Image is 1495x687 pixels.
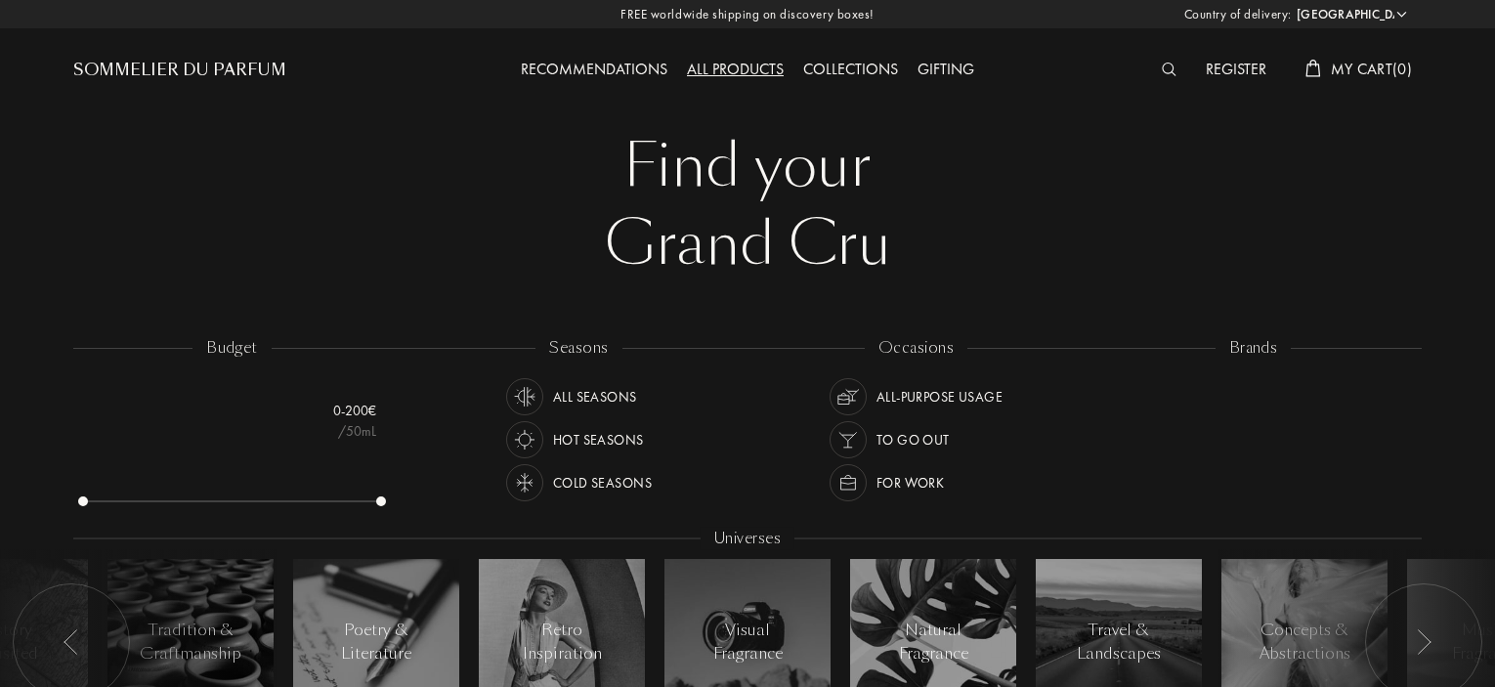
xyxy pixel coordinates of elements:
div: Poetry & Literature [335,619,418,666]
a: Gifting [908,59,984,79]
span: My Cart ( 0 ) [1331,59,1412,79]
img: search_icn_white.svg [1162,63,1176,76]
div: Cold Seasons [553,464,652,501]
div: Natural Fragrance [892,619,975,666]
div: Visual Fragrance [706,619,790,666]
div: To go Out [876,421,950,458]
div: Universes [701,528,794,550]
div: Gifting [908,58,984,83]
div: 0 - 200 € [278,401,376,421]
img: usage_season_average_white.svg [511,383,538,410]
a: Collections [793,59,908,79]
a: Sommelier du Parfum [73,59,286,82]
div: occasions [865,337,967,360]
img: usage_occasion_party_white.svg [834,426,862,453]
div: Collections [793,58,908,83]
div: Find your [88,127,1407,205]
img: usage_occasion_work_white.svg [834,469,862,496]
div: For Work [876,464,944,501]
img: arr_left.svg [64,629,79,655]
div: All-purpose Usage [876,378,1003,415]
div: Register [1196,58,1276,83]
div: seasons [535,337,621,360]
div: Travel & Landscapes [1077,619,1161,666]
a: Register [1196,59,1276,79]
a: Recommendations [511,59,677,79]
div: brands [1216,337,1292,360]
img: usage_season_hot_white.svg [511,426,538,453]
img: usage_season_cold_white.svg [511,469,538,496]
img: cart_white.svg [1305,60,1321,77]
img: usage_occasion_all_white.svg [834,383,862,410]
div: Hot Seasons [553,421,644,458]
span: Country of delivery: [1184,5,1292,24]
div: Grand Cru [88,205,1407,283]
div: All products [677,58,793,83]
div: budget [192,337,272,360]
div: /50mL [278,421,376,442]
img: arr_left.svg [1416,629,1431,655]
div: All Seasons [553,378,637,415]
div: Retro Inspiration [521,619,604,666]
div: Recommendations [511,58,677,83]
a: All products [677,59,793,79]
